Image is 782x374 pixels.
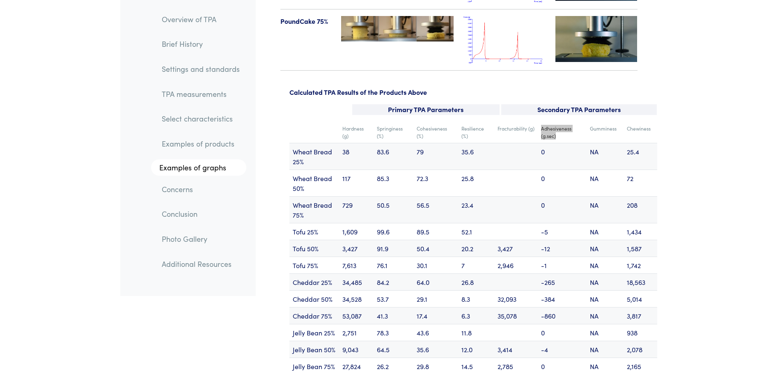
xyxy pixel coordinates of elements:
td: Cheddar 50% [289,290,339,307]
td: 34,528 [339,290,374,307]
img: poundcake-videotn-75.jpg [555,16,638,62]
img: poundcake-75-123-tpa.jpg [341,16,454,41]
td: 76.1 [374,257,413,273]
img: poundcake_tpa_75.png [463,16,546,64]
td: NA [587,196,623,223]
td: 3,817 [624,307,657,324]
td: 1,434 [624,223,657,240]
td: NA [587,307,623,324]
td: 84.2 [374,273,413,290]
td: NA [587,273,623,290]
td: Cohesiveness (%) [413,122,458,143]
td: 52.1 [458,223,494,240]
td: 20.2 [458,240,494,257]
td: 1,609 [339,223,374,240]
td: 25.8 [458,170,494,196]
td: 208 [624,196,657,223]
td: NA [587,341,623,358]
td: Wheat Bread 75% [289,196,339,223]
p: Primary TPA Parameters [352,104,500,115]
td: NA [587,257,623,273]
td: 91.9 [374,240,413,257]
td: 72 [624,170,657,196]
a: Photo Gallery [155,229,246,248]
td: 85.3 [374,170,413,196]
td: NA [587,240,623,257]
td: 32,093 [494,290,538,307]
td: 64.0 [413,273,458,290]
td: 9,043 [339,341,374,358]
td: -5 [538,223,587,240]
p: Secondary TPA Parameters [501,104,657,115]
td: 12.0 [458,341,494,358]
td: Tofu 75% [289,257,339,273]
td: 2,946 [494,257,538,273]
a: TPA measurements [155,85,246,103]
td: 35.6 [413,341,458,358]
a: Conclusion [155,205,246,224]
td: 26.8 [458,273,494,290]
td: NA [587,290,623,307]
td: 0 [538,324,587,341]
td: -860 [538,307,587,324]
td: Tofu 50% [289,240,339,257]
p: Calculated TPA Results of the Products Above [289,87,657,98]
a: Concerns [155,180,246,199]
td: 50.4 [413,240,458,257]
td: 78.3 [374,324,413,341]
td: Resilience (%) [458,122,494,143]
td: 25.4 [624,143,657,170]
td: Jelly Bean 50% [289,341,339,358]
td: 1,587 [624,240,657,257]
td: 0 [538,170,587,196]
td: Tofu 25% [289,223,339,240]
td: 18,563 [624,273,657,290]
a: Examples of graphs [151,159,246,176]
td: NA [587,324,623,341]
td: -265 [538,273,587,290]
td: 17.4 [413,307,458,324]
td: 83.6 [374,143,413,170]
td: 3,427 [494,240,538,257]
td: 56.5 [413,196,458,223]
td: 35,078 [494,307,538,324]
td: 938 [624,324,657,341]
td: 5,014 [624,290,657,307]
td: 53.7 [374,290,413,307]
td: Chewiness [624,122,657,143]
td: Cheddar 25% [289,273,339,290]
td: 72.3 [413,170,458,196]
td: -384 [538,290,587,307]
td: 53,087 [339,307,374,324]
td: 3,414 [494,341,538,358]
td: 8.3 [458,290,494,307]
td: Wheat Bread 50% [289,170,339,196]
td: NA [587,143,623,170]
td: 29.1 [413,290,458,307]
td: 1,742 [624,257,657,273]
td: 11.8 [458,324,494,341]
td: 6.3 [458,307,494,324]
td: Hardness (g) [339,122,374,143]
td: 89.5 [413,223,458,240]
td: Springiness (%) [374,122,413,143]
td: Jelly Bean 25% [289,324,339,341]
td: 99.6 [374,223,413,240]
td: 2,751 [339,324,374,341]
td: 43.6 [413,324,458,341]
td: -4 [538,341,587,358]
td: 30.1 [413,257,458,273]
td: -1 [538,257,587,273]
td: Adhesiveness (g.sec) [538,122,587,143]
td: 2,078 [624,341,657,358]
td: 64.5 [374,341,413,358]
td: 7 [458,257,494,273]
td: 3,427 [339,240,374,257]
td: NA [587,223,623,240]
p: PoundCake 75% [280,16,332,27]
td: 7,613 [339,257,374,273]
td: 117 [339,170,374,196]
td: 50.5 [374,196,413,223]
a: Brief History [155,35,246,54]
a: Examples of products [155,135,246,154]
